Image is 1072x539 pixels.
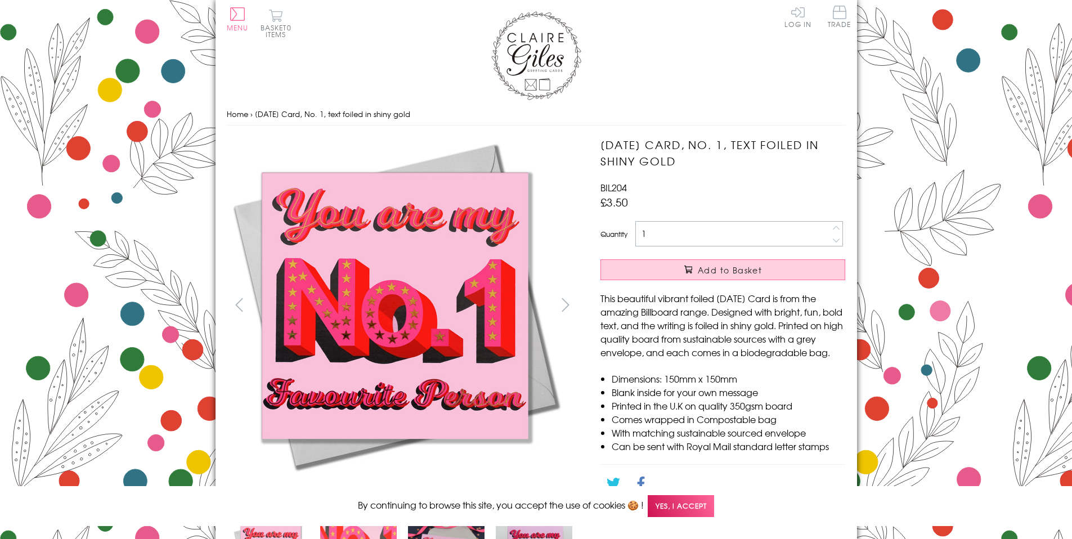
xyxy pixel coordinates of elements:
[266,23,291,39] span: 0 items
[784,6,811,28] a: Log In
[600,181,627,194] span: BIL204
[227,292,252,317] button: prev
[227,7,249,31] button: Menu
[255,109,410,119] span: [DATE] Card, No. 1, text foiled in shiny gold
[600,291,845,359] p: This beautiful vibrant foiled [DATE] Card is from the amazing Billboard range. Designed with brig...
[612,412,845,426] li: Comes wrapped in Compostable bag
[227,109,248,119] a: Home
[698,264,762,276] span: Add to Basket
[600,229,627,239] label: Quantity
[578,137,916,474] img: Valentine's Day Card, No. 1, text foiled in shiny gold
[226,137,564,474] img: Valentine's Day Card, No. 1, text foiled in shiny gold
[612,426,845,439] li: With matching sustainable sourced envelope
[553,292,578,317] button: next
[600,194,628,210] span: £3.50
[612,385,845,399] li: Blank inside for your own message
[491,11,581,100] img: Claire Giles Greetings Cards
[828,6,851,30] a: Trade
[600,137,845,169] h1: [DATE] Card, No. 1, text foiled in shiny gold
[828,6,851,28] span: Trade
[250,109,253,119] span: ›
[612,399,845,412] li: Printed in the U.K on quality 350gsm board
[612,372,845,385] li: Dimensions: 150mm x 150mm
[612,439,845,453] li: Can be sent with Royal Mail standard letter stamps
[648,495,714,517] span: Yes, I accept
[600,259,845,280] button: Add to Basket
[261,9,291,38] button: Basket0 items
[227,23,249,33] span: Menu
[227,103,846,126] nav: breadcrumbs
